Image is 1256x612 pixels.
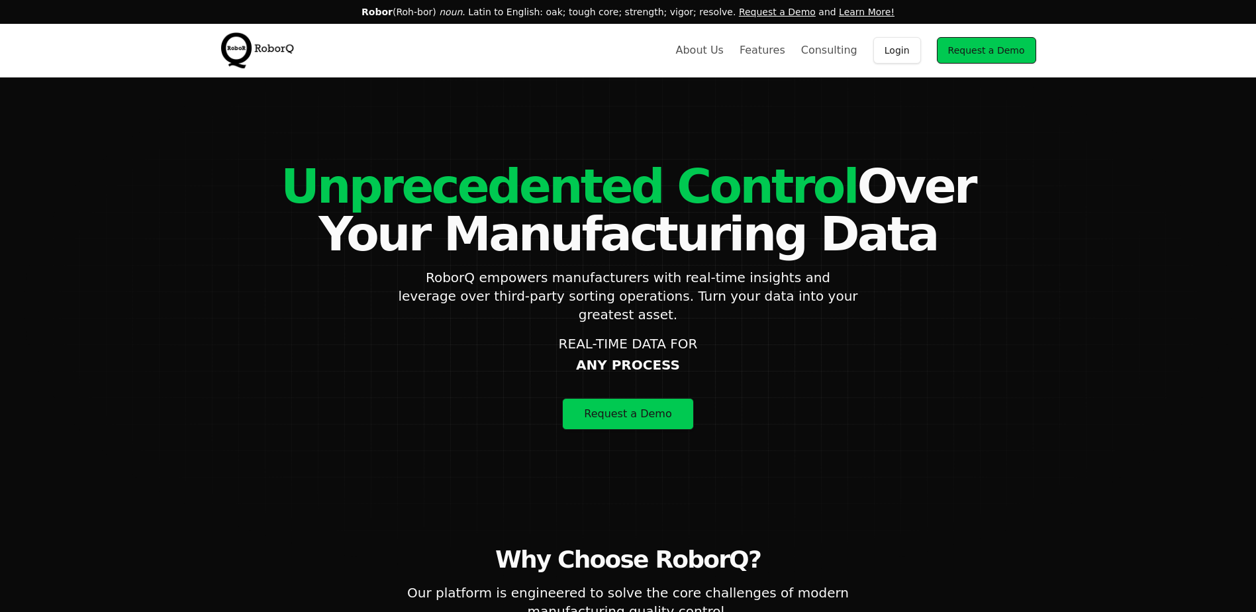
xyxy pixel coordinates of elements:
span: Unprecedented Control [281,158,857,214]
a: Features [740,42,785,58]
a: Learn More! [839,7,894,17]
p: (Roh-bor) . Latin to English: oak; tough core; strength; vigor; resolve. and [16,5,1240,19]
img: RoborQ Inc. Logo [220,30,300,70]
a: Login [873,37,921,64]
a: Request a Demo [739,7,816,17]
p: RoborQ empowers manufacturers with real-time insights and leverage over third-party sorting opera... [397,268,860,324]
a: About Us [675,42,723,58]
span: Robor [362,7,393,17]
span: REAL-TIME DATA FOR [559,334,698,353]
a: Consulting [801,42,857,58]
em: noun [439,7,462,17]
h1: Over Your Manufacturing Data [220,162,1036,258]
span: ANY PROCESS [576,357,680,373]
h2: Why Choose RoborQ? [374,546,883,573]
a: Request a Demo [937,37,1036,64]
a: Request a Demo [562,398,694,430]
